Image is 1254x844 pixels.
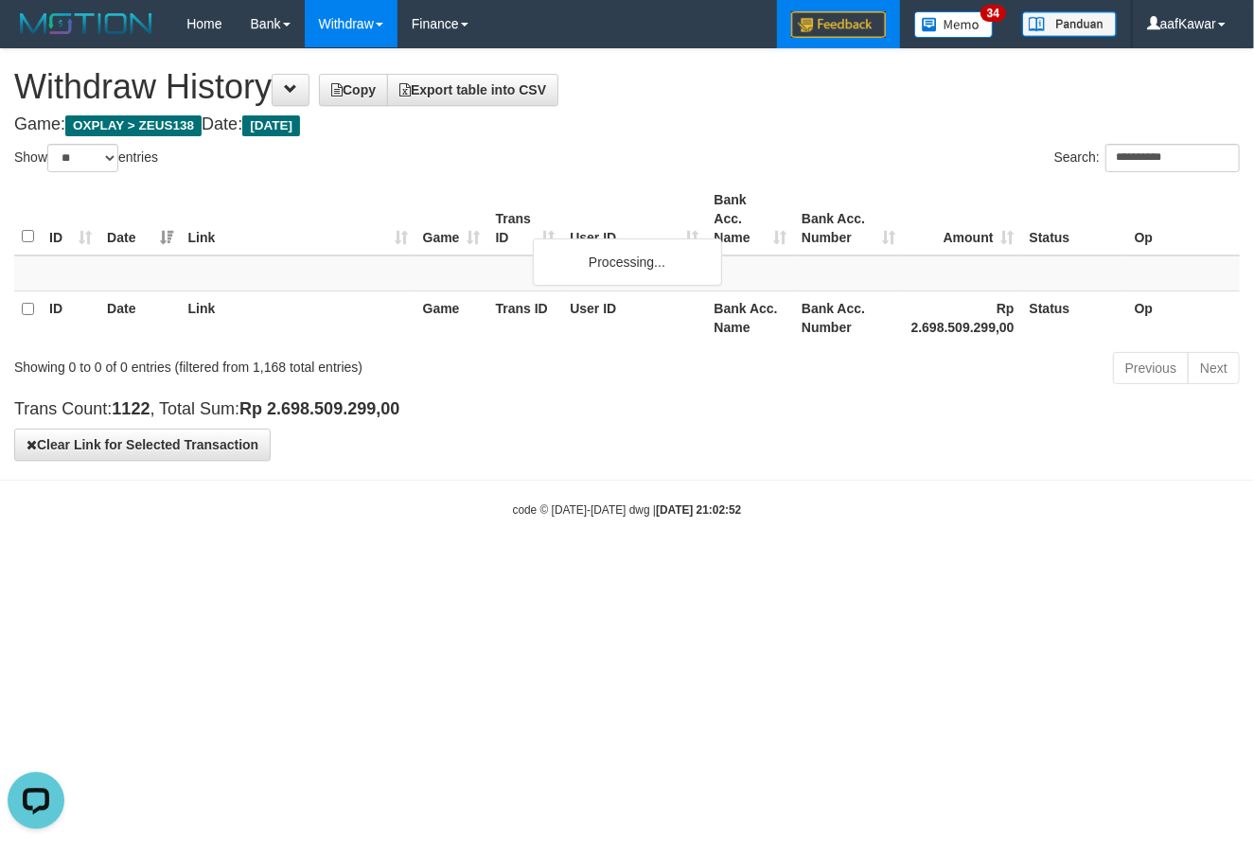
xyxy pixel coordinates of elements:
span: [DATE] [242,115,300,136]
h4: Game: Date: [14,115,1240,134]
th: Bank Acc. Number [794,290,904,344]
th: Op [1127,183,1240,255]
label: Show entries [14,144,158,172]
th: User ID: activate to sort column ascending [562,183,706,255]
a: Export table into CSV [387,74,558,106]
small: code © [DATE]-[DATE] dwg | [513,503,742,517]
a: Previous [1113,352,1189,384]
th: Bank Acc. Name [707,290,794,344]
strong: 1122 [112,399,150,418]
h1: Withdraw History [14,68,1240,106]
div: Showing 0 to 0 of 0 entries (filtered from 1,168 total entries) [14,350,508,377]
td: No matching records found [14,255,1240,291]
img: MOTION_logo.png [14,9,158,38]
label: Search: [1054,144,1240,172]
th: Status [1022,290,1127,344]
th: Bank Acc. Number: activate to sort column ascending [794,183,904,255]
th: Trans ID: activate to sort column ascending [488,183,563,255]
strong: [DATE] 21:02:52 [656,503,741,517]
select: Showentries [47,144,118,172]
img: panduan.png [1022,11,1117,37]
h4: Trans Count: , Total Sum: [14,400,1240,419]
a: Next [1188,352,1240,384]
img: Button%20Memo.svg [914,11,994,38]
th: Amount: activate to sort column ascending [904,183,1022,255]
div: Processing... [533,238,722,286]
th: ID [42,290,99,344]
input: Search: [1105,144,1240,172]
th: Date [99,290,180,344]
span: Export table into CSV [399,82,546,97]
th: Op [1127,290,1240,344]
th: Status [1022,183,1127,255]
th: Trans ID [488,290,563,344]
th: Link: activate to sort column ascending [181,183,415,255]
th: Bank Acc. Name: activate to sort column ascending [707,183,794,255]
th: Game: activate to sort column ascending [415,183,488,255]
strong: Rp 2.698.509.299,00 [911,301,1015,335]
img: Feedback.jpg [791,11,886,38]
strong: Rp 2.698.509.299,00 [239,399,399,418]
button: Open LiveChat chat widget [8,8,64,64]
span: OXPLAY > ZEUS138 [65,115,202,136]
th: ID: activate to sort column ascending [42,183,99,255]
span: 34 [980,5,1006,22]
th: Game [415,290,488,344]
a: Copy [319,74,388,106]
span: Copy [331,82,376,97]
button: Clear Link for Selected Transaction [14,429,271,461]
th: Date: activate to sort column ascending [99,183,180,255]
th: Link [181,290,415,344]
th: User ID [562,290,706,344]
